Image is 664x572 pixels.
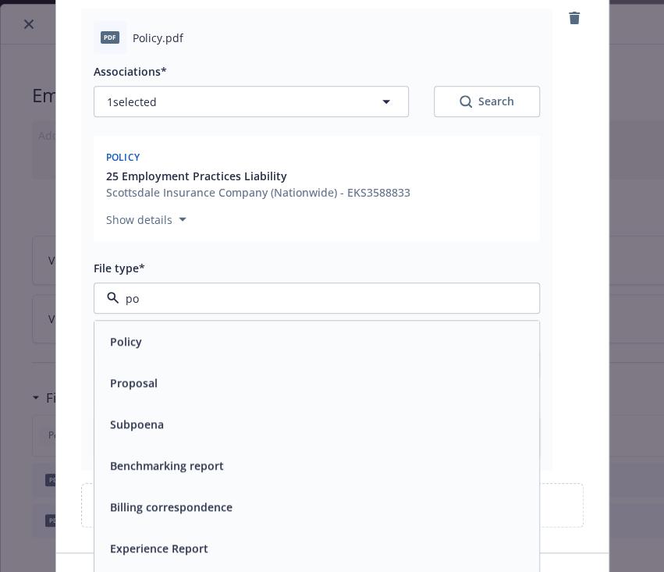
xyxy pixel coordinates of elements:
div: Upload new files [81,483,584,528]
button: Benchmarking report [110,458,224,474]
button: Subpoena [110,417,164,433]
button: Billing correspondence [110,499,233,516]
button: Experience Report [110,541,208,557]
